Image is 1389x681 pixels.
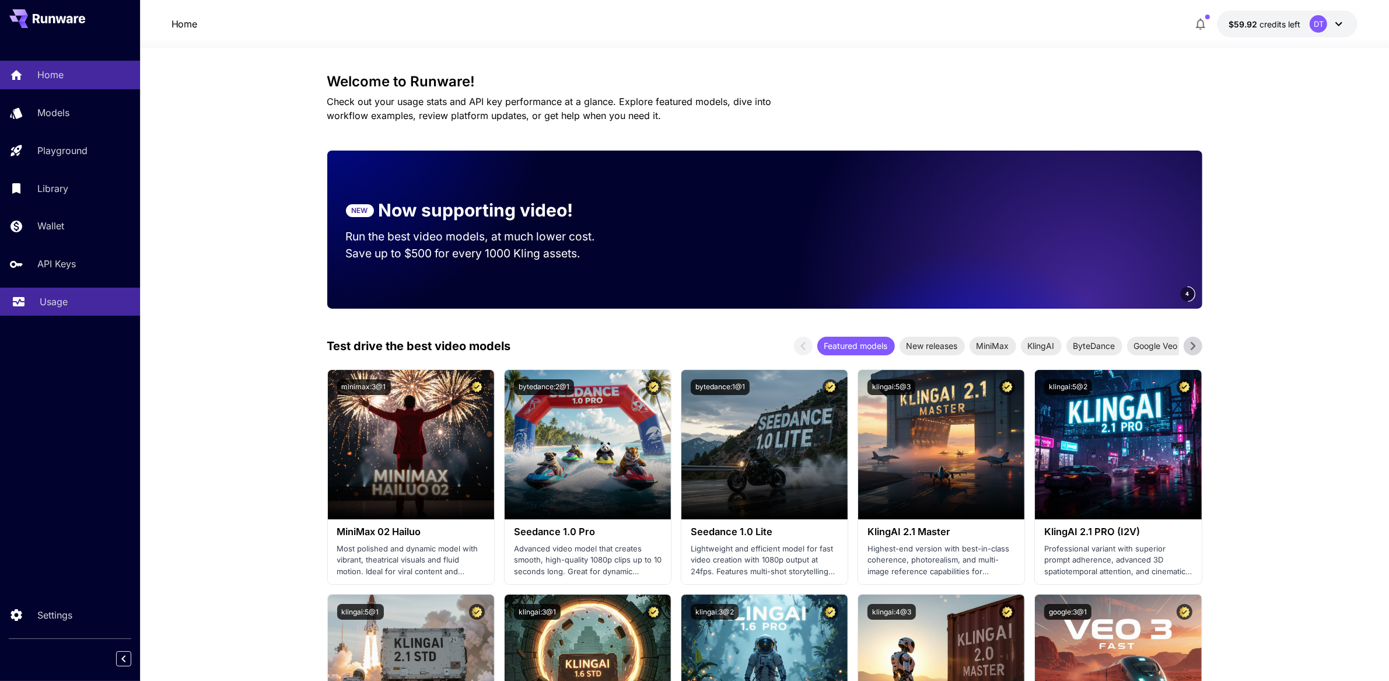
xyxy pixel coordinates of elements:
span: MiniMax [970,340,1016,352]
span: $59.92 [1229,19,1259,29]
p: Home [37,68,64,82]
span: 4 [1186,289,1189,298]
p: API Keys [37,257,76,271]
p: Usage [40,295,68,309]
p: NEW [352,205,368,216]
button: Certified Model – Vetted for best performance and includes a commercial license. [823,379,838,395]
span: Google Veo [1127,340,1185,352]
button: bytedance:1@1 [691,379,750,395]
button: Certified Model – Vetted for best performance and includes a commercial license. [646,379,662,395]
p: Test drive the best video models [327,337,511,355]
span: New releases [900,340,965,352]
p: Professional variant with superior prompt adherence, advanced 3D spatiotemporal attention, and ci... [1044,543,1192,578]
p: Lightweight and efficient model for fast video creation with 1080p output at 24fps. Features mult... [691,543,838,578]
p: Save up to $500 for every 1000 Kling assets. [346,245,618,262]
span: KlingAI [1021,340,1062,352]
img: alt [505,370,671,519]
h3: Welcome to Runware! [327,74,1202,90]
h3: Seedance 1.0 Lite [691,526,838,537]
p: Now supporting video! [379,197,573,223]
h3: Seedance 1.0 Pro [514,526,662,537]
p: Advanced video model that creates smooth, high-quality 1080p clips up to 10 seconds long. Great f... [514,543,662,578]
nav: breadcrumb [172,17,198,31]
h3: KlingAI 2.1 Master [867,526,1015,537]
p: Most polished and dynamic model with vibrant, theatrical visuals and fluid motion. Ideal for vira... [337,543,485,578]
span: ByteDance [1066,340,1122,352]
h3: KlingAI 2.1 PRO (I2V) [1044,526,1192,537]
button: Certified Model – Vetted for best performance and includes a commercial license. [999,379,1015,395]
div: Google Veo [1127,337,1185,355]
img: alt [1035,370,1201,519]
button: Certified Model – Vetted for best performance and includes a commercial license. [469,604,485,620]
img: alt [858,370,1024,519]
div: Collapse sidebar [125,648,140,669]
button: Certified Model – Vetted for best performance and includes a commercial license. [646,604,662,620]
p: Highest-end version with best-in-class coherence, photorealism, and multi-image reference capabil... [867,543,1015,578]
button: Certified Model – Vetted for best performance and includes a commercial license. [823,604,838,620]
p: Wallet [37,219,64,233]
button: Collapse sidebar [116,651,131,666]
button: klingai:5@1 [337,604,384,620]
button: Certified Model – Vetted for best performance and includes a commercial license. [469,379,485,395]
button: minimax:3@1 [337,379,391,395]
div: New releases [900,337,965,355]
div: ByteDance [1066,337,1122,355]
span: credits left [1259,19,1300,29]
p: Run the best video models, at much lower cost. [346,228,618,245]
a: Home [172,17,198,31]
h3: MiniMax 02 Hailuo [337,526,485,537]
button: google:3@1 [1044,604,1091,620]
button: klingai:3@1 [514,604,561,620]
div: KlingAI [1021,337,1062,355]
p: Library [37,181,68,195]
img: alt [328,370,494,519]
span: Check out your usage stats and API key performance at a glance. Explore featured models, dive int... [327,96,772,121]
button: klingai:5@2 [1044,379,1092,395]
div: DT [1310,15,1327,33]
div: Featured models [817,337,895,355]
div: $59.92364 [1229,18,1300,30]
span: Featured models [817,340,895,352]
button: klingai:5@3 [867,379,915,395]
p: Models [37,106,69,120]
p: Playground [37,144,88,158]
button: Certified Model – Vetted for best performance and includes a commercial license. [999,604,1015,620]
button: bytedance:2@1 [514,379,574,395]
p: Settings [37,608,72,622]
div: MiniMax [970,337,1016,355]
button: Certified Model – Vetted for best performance and includes a commercial license. [1177,379,1192,395]
button: Certified Model – Vetted for best performance and includes a commercial license. [1177,604,1192,620]
button: klingai:4@3 [867,604,916,620]
img: alt [681,370,848,519]
button: $59.92364DT [1217,11,1357,37]
button: klingai:3@2 [691,604,739,620]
